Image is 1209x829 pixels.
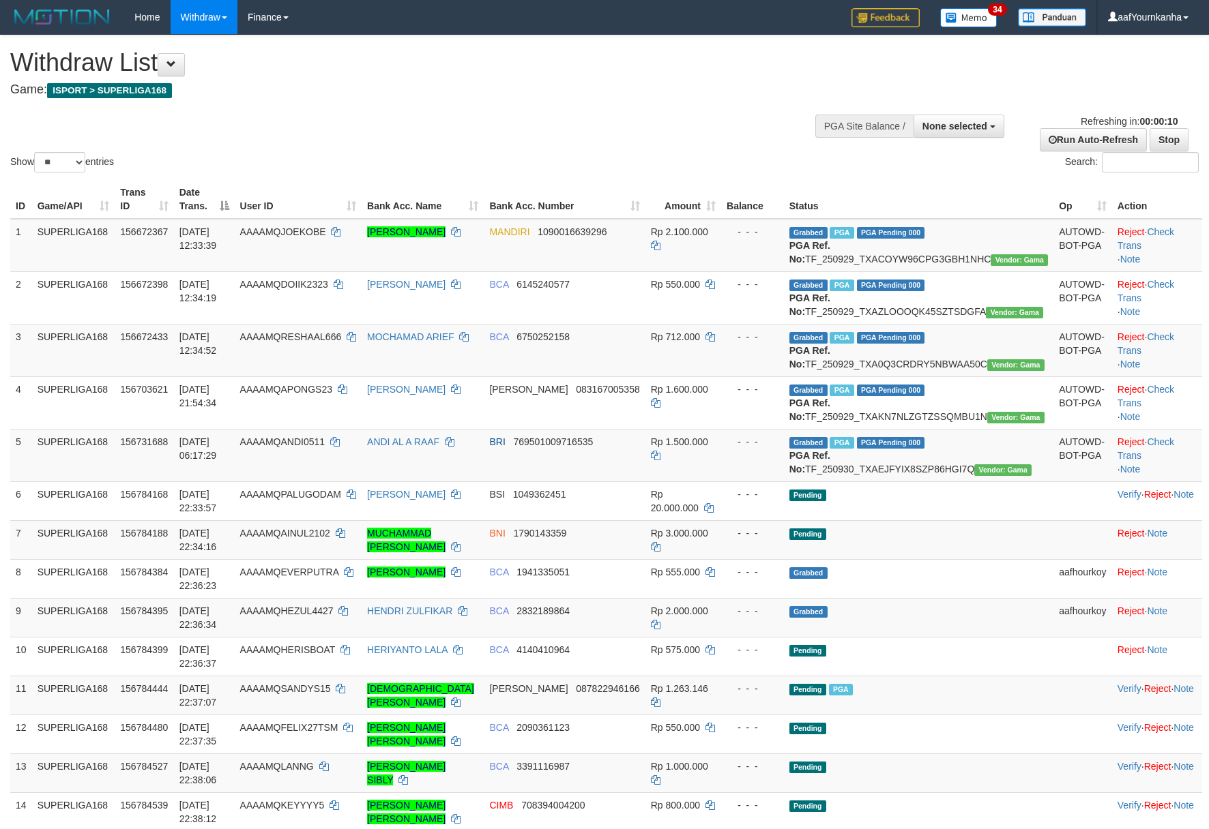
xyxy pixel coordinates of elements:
a: Note [1147,644,1167,655]
div: - - - [727,487,778,501]
a: Reject [1118,279,1145,290]
a: Check Trans [1118,436,1174,461]
span: BCA [489,567,508,577]
span: Copy 087822946166 to clipboard [576,683,639,694]
span: AAAAMQAPONGS23 [240,384,332,395]
td: AUTOWD-BOT-PGA [1053,219,1112,272]
span: [DATE] 12:34:19 [179,279,217,303]
span: [DATE] 22:36:37 [179,644,217,669]
td: 2 [10,271,32,324]
a: Check Trans [1118,279,1174,303]
a: Reject [1144,800,1171,811]
span: 156784168 [120,489,168,500]
span: Marked by aafsoycanthlai [830,332,854,344]
span: AAAAMQHEZUL4427 [240,605,334,616]
span: 34 [988,3,1006,16]
th: Bank Acc. Name: activate to sort column ascending [362,180,484,219]
a: Reject [1118,331,1145,342]
span: Copy 6750252158 to clipboard [516,331,570,342]
td: · · [1112,324,1202,376]
span: Rp 800.000 [651,800,700,811]
span: Pending [789,645,826,657]
td: 12 [10,714,32,753]
span: Marked by aafchhiseyha [830,385,854,396]
a: Reject [1144,761,1171,772]
a: [PERSON_NAME] [367,279,446,290]
span: Rp 1.600.000 [651,384,708,395]
input: Search: [1102,152,1199,172]
span: AAAAMQANDI0511 [240,436,325,447]
span: Vendor URL: https://trx31.1velocity.biz [987,412,1045,423]
span: Grabbed [789,227,828,239]
td: TF_250929_TXACOYW96CPG3GBH1NHC [784,219,1053,272]
img: panduan.png [1018,8,1086,27]
a: Note [1174,683,1194,694]
span: 156784384 [120,567,168,577]
td: 3 [10,324,32,376]
td: · [1112,598,1202,637]
span: None selected [922,121,987,132]
span: BSI [489,489,505,500]
div: - - - [727,798,778,812]
td: aafhourkoy [1053,598,1112,637]
a: [PERSON_NAME] [367,226,446,237]
span: Copy 083167005358 to clipboard [576,384,639,395]
a: [PERSON_NAME] [PERSON_NAME] [367,800,446,824]
span: Pending [789,489,826,501]
img: MOTION_logo.png [10,7,114,27]
span: PGA Pending [857,280,925,291]
a: Note [1147,605,1167,616]
td: · [1112,520,1202,559]
span: 156784188 [120,528,168,539]
td: SUPERLIGA168 [32,753,115,792]
a: Note [1120,306,1141,317]
span: [DATE] 22:36:23 [179,567,217,591]
td: · · [1112,753,1202,792]
span: Grabbed [789,606,828,618]
span: Rp 20.000.000 [651,489,699,513]
div: - - - [727,435,778,449]
td: · [1112,637,1202,676]
span: [DATE] 22:37:35 [179,722,217,747]
td: 4 [10,376,32,429]
td: 6 [10,481,32,520]
a: Reject [1118,605,1145,616]
span: ISPORT > SUPERLIGA168 [47,83,172,98]
a: HERIYANTO LALA [367,644,448,655]
td: 10 [10,637,32,676]
span: Copy 3391116987 to clipboard [516,761,570,772]
span: Copy 1790143359 to clipboard [513,528,566,539]
span: Rp 550.000 [651,279,700,290]
a: Verify [1118,722,1141,733]
a: ANDI AL A RAAF [367,436,439,447]
span: [DATE] 22:36:34 [179,605,217,630]
a: Run Auto-Refresh [1040,128,1147,151]
th: Bank Acc. Number: activate to sort column ascending [484,180,645,219]
span: BRI [489,436,505,447]
a: [PERSON_NAME] SIBLY [367,761,446,785]
th: Game/API: activate to sort column ascending [32,180,115,219]
a: Reject [1118,436,1145,447]
th: Balance [721,180,784,219]
label: Search: [1065,152,1199,172]
span: AAAAMQDOIIK2323 [240,279,328,290]
th: ID [10,180,32,219]
th: Date Trans.: activate to sort column descending [174,180,235,219]
span: [PERSON_NAME] [489,384,568,395]
td: AUTOWD-BOT-PGA [1053,271,1112,324]
span: 156784444 [120,683,168,694]
td: SUPERLIGA168 [32,637,115,676]
div: - - - [727,682,778,695]
a: Reject [1144,722,1171,733]
span: Marked by aafsengchandara [830,227,854,239]
span: [DATE] 12:33:39 [179,226,217,251]
a: Verify [1118,489,1141,500]
span: 156784539 [120,800,168,811]
td: 1 [10,219,32,272]
span: Pending [789,528,826,540]
a: MUCHAMMAD [PERSON_NAME] [367,528,446,552]
b: PGA Ref. No: [789,240,830,265]
span: Pending [789,762,826,773]
h4: Game: [10,83,792,97]
td: · · [1112,219,1202,272]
